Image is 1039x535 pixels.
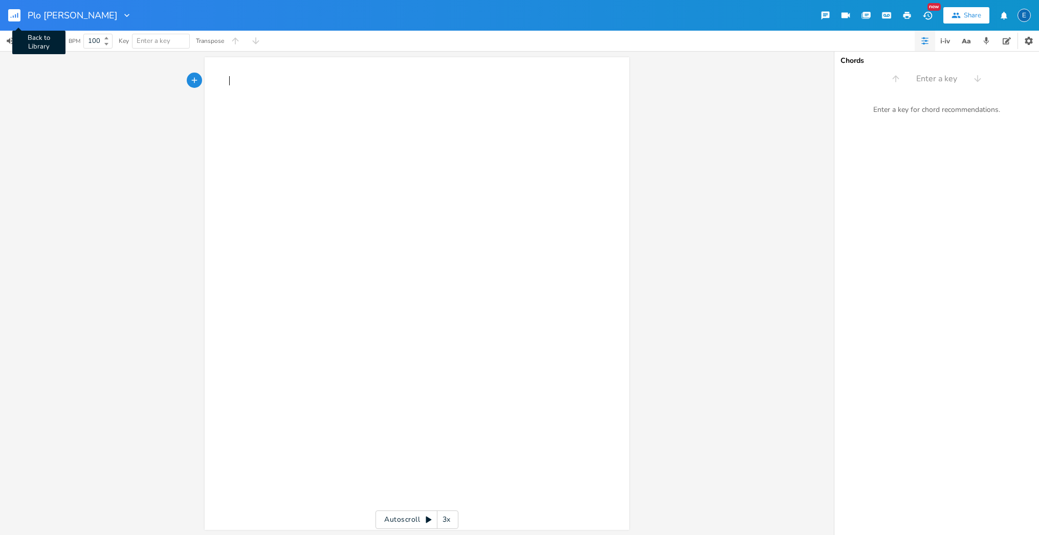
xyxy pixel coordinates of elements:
div: BPM [69,38,80,44]
button: E [1018,4,1031,27]
button: New [917,6,938,25]
div: Share [964,11,981,20]
div: New [927,3,941,11]
div: Chords [841,57,1033,64]
div: Transpose [196,38,224,44]
button: Back to Library [8,3,29,28]
div: Autoscroll [375,510,458,529]
span: Plo [PERSON_NAME] [28,11,118,20]
span: Enter a key [137,36,170,45]
button: Share [943,7,989,24]
span: Enter a key [916,73,957,85]
div: Enter a key for chord recommendations. [834,99,1039,121]
div: Key [119,38,129,44]
div: 3x [437,510,456,529]
div: emmanuel.grasset [1018,9,1031,22]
